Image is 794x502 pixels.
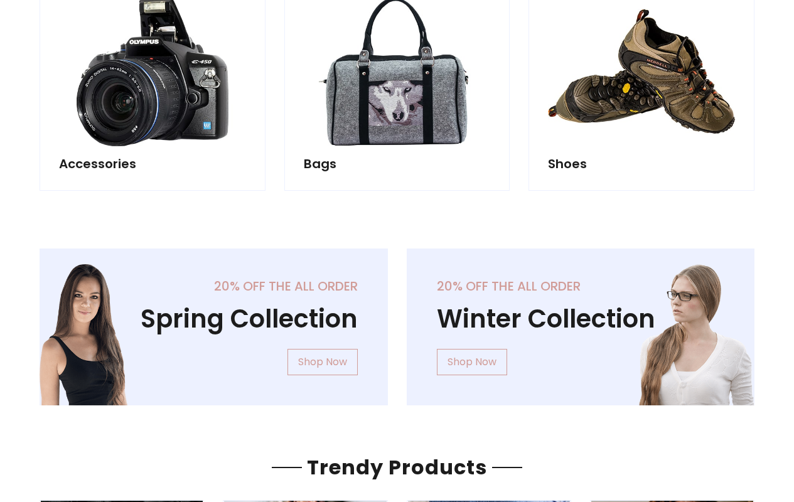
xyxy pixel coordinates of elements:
[287,349,358,375] a: Shop Now
[437,349,507,375] a: Shop Now
[70,279,358,294] h5: 20% off the all order
[437,279,725,294] h5: 20% off the all order
[70,304,358,334] h1: Spring Collection
[548,156,735,171] h5: Shoes
[59,156,246,171] h5: Accessories
[304,156,491,171] h5: Bags
[437,304,725,334] h1: Winter Collection
[302,453,492,481] span: Trendy Products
